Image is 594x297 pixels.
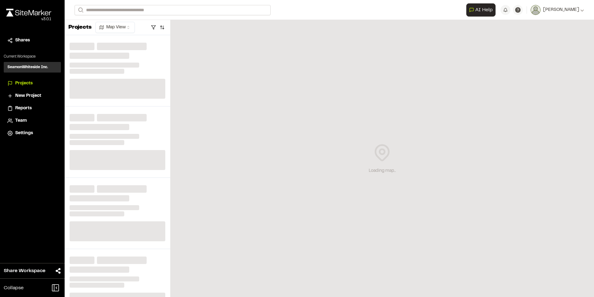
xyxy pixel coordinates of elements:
h3: SeamonWhiteside Inc. [7,64,48,70]
span: Reports [15,105,32,112]
div: Loading map... [369,167,396,174]
span: Collapse [4,284,24,292]
p: Projects [68,23,92,32]
a: Team [7,117,57,124]
span: New Project [15,92,41,99]
span: Settings [15,130,33,137]
div: Open AI Assistant [466,3,498,16]
img: User [531,5,541,15]
p: Current Workspace [4,54,61,59]
a: Shares [7,37,57,44]
span: AI Help [475,6,493,14]
div: Oh geez...please don't... [6,16,51,22]
span: Projects [15,80,33,87]
a: New Project [7,92,57,99]
span: Shares [15,37,30,44]
button: Open AI Assistant [466,3,496,16]
span: Team [15,117,27,124]
button: [PERSON_NAME] [531,5,584,15]
img: rebrand.png [6,9,51,16]
span: Share Workspace [4,267,45,275]
button: Search [75,5,86,15]
a: Settings [7,130,57,137]
a: Projects [7,80,57,87]
span: [PERSON_NAME] [543,7,579,13]
a: Reports [7,105,57,112]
